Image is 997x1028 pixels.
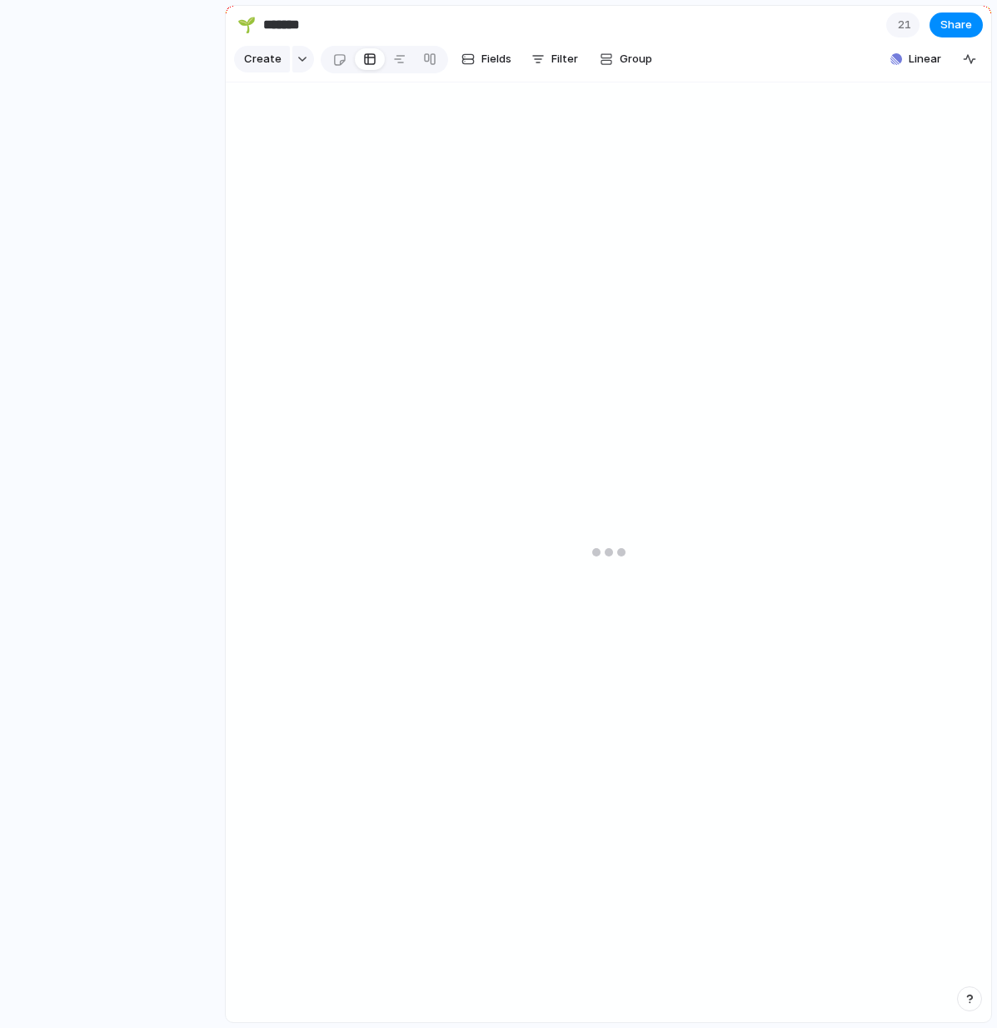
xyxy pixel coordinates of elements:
span: Fields [481,51,511,67]
button: Filter [525,46,585,72]
span: Filter [551,51,578,67]
span: Share [940,17,972,33]
button: Linear [884,47,948,72]
button: Fields [455,46,518,72]
button: Group [591,46,661,72]
button: Create [234,46,290,72]
button: 🌱 [233,12,260,38]
span: 21 [898,17,916,33]
span: Group [620,51,652,67]
span: Linear [909,51,941,67]
div: 🌱 [237,13,256,36]
span: Create [244,51,282,67]
button: Share [930,12,983,37]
